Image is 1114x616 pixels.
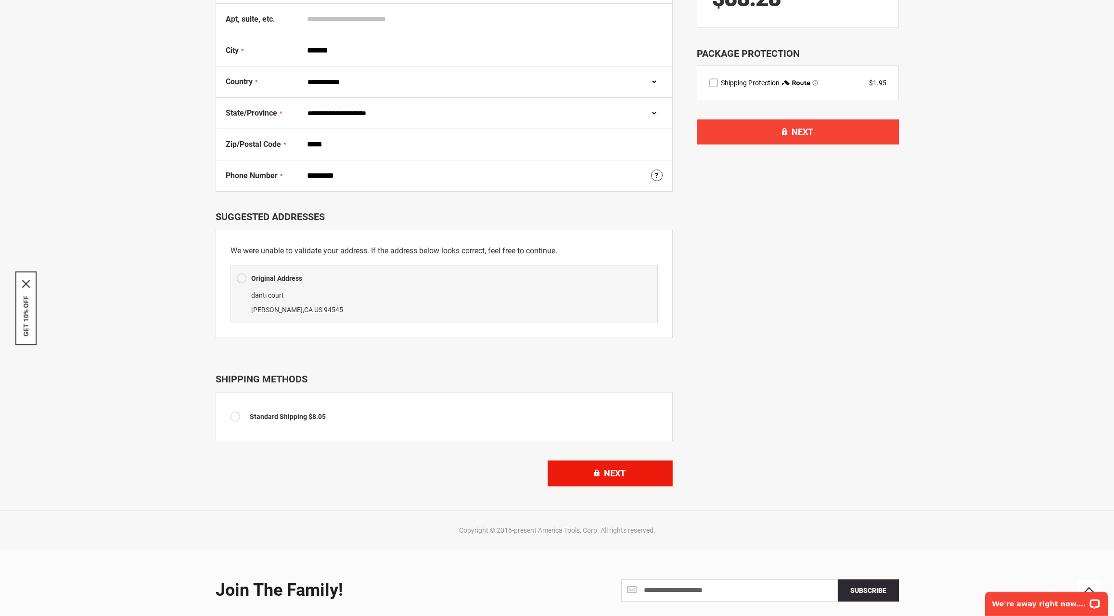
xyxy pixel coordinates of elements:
[548,460,673,486] button: Next
[697,119,899,144] button: Next
[22,295,30,336] button: GET 10% OFF
[979,586,1114,616] iframe: LiveChat chat widget
[22,280,30,288] svg: close icon
[324,306,343,314] span: 94545
[250,413,307,420] span: Standard Shipping
[314,306,322,314] span: US
[216,211,673,223] div: Suggested Addresses
[308,413,326,420] span: $8.05
[216,373,673,385] div: Shipping Methods
[251,275,302,282] b: Original Address
[226,140,281,149] span: Zip/Postal Code
[709,78,886,88] div: route shipping protection selector element
[812,80,818,86] span: Learn more
[22,280,30,288] button: Close
[721,79,780,87] span: Shipping Protection
[251,291,284,299] span: danti court
[226,46,239,55] span: City
[226,108,277,118] span: State/Province
[226,77,253,86] span: Country
[604,468,626,478] span: Next
[869,78,886,88] div: $1.95
[226,171,278,180] span: Phone Number
[304,306,313,314] span: CA
[216,581,550,600] div: Join the Family!
[251,306,303,314] span: [PERSON_NAME]
[850,587,886,594] span: Subscribe
[213,525,901,535] div: Copyright © 2016-present America Tools, Corp. All rights reserved.
[838,579,899,602] button: Subscribe
[792,127,813,137] span: Next
[237,288,652,317] div: ,
[230,245,658,257] p: We were unable to validate your address. If the address below looks correct, feel free to continue.
[697,47,899,61] div: Package Protection
[226,14,275,24] span: Apt, suite, etc.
